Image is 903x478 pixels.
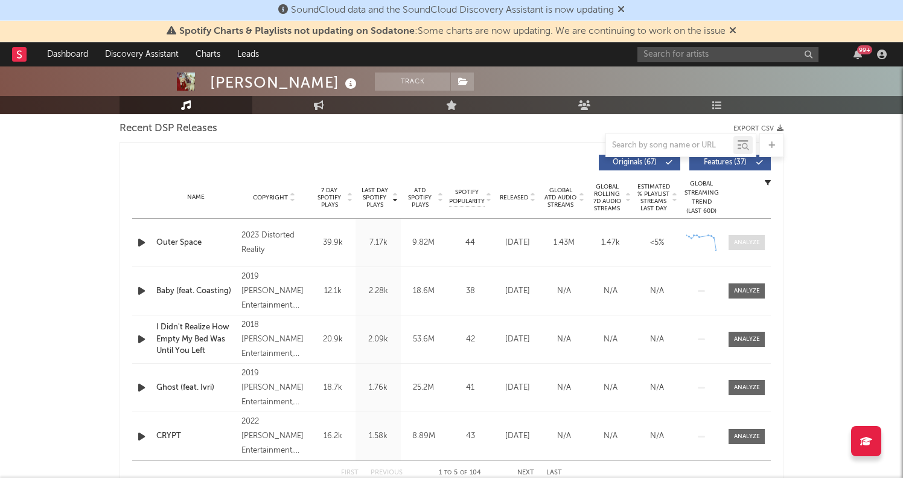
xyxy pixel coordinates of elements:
div: [DATE] [497,237,538,249]
button: Previous [371,470,403,476]
span: Last Day Spotify Plays [359,187,391,208]
div: N/A [637,382,677,394]
div: 2018 [PERSON_NAME] Entertainment, Inc. [241,318,307,361]
div: 43 [449,430,491,442]
div: <5% [637,237,677,249]
div: [DATE] [497,382,538,394]
a: Leads [229,42,267,66]
div: 41 [449,382,491,394]
div: Name [156,193,235,202]
span: Copyright [253,194,288,201]
span: to [444,470,451,476]
span: : Some charts are now updating. We are continuing to work on the issue [179,27,726,36]
div: N/A [637,430,677,442]
div: N/A [637,285,677,297]
span: Dismiss [729,27,736,36]
button: Features(37) [689,155,771,170]
div: [PERSON_NAME] [210,73,360,92]
div: 2022 [PERSON_NAME] Entertainment, Inc. [241,415,307,458]
div: 1.47k [590,237,631,249]
div: 9.82M [404,237,443,249]
span: Estimated % Playlist Streams Last Day [637,183,670,212]
span: Features ( 37 ) [697,159,753,166]
button: 99+ [854,50,862,59]
div: N/A [544,382,584,394]
div: 44 [449,237,491,249]
button: Track [375,73,450,91]
div: [DATE] [497,334,538,346]
div: 7.17k [359,237,398,249]
div: N/A [637,334,677,346]
div: Global Streaming Trend (Last 60D) [683,179,720,216]
div: 2.28k [359,285,398,297]
div: 2019 [PERSON_NAME] Entertainment, Inc. [241,270,307,313]
div: 39.9k [313,237,353,249]
a: Charts [187,42,229,66]
div: [DATE] [497,285,538,297]
div: 1.43M [544,237,584,249]
span: Global Rolling 7D Audio Streams [590,183,624,212]
div: N/A [590,334,631,346]
span: Dismiss [617,5,625,15]
a: Outer Space [156,237,235,249]
div: 12.1k [313,285,353,297]
input: Search by song name or URL [606,141,733,150]
div: 8.89M [404,430,443,442]
div: 38 [449,285,491,297]
span: SoundCloud data and the SoundCloud Discovery Assistant is now updating [291,5,614,15]
span: of [460,470,467,476]
a: Baby (feat. Coasting) [156,285,235,297]
button: First [341,470,359,476]
button: Last [546,470,562,476]
div: N/A [590,382,631,394]
a: I Didn't Realize How Empty My Bed Was Until You Left [156,321,235,357]
input: Search for artists [637,47,818,62]
div: N/A [544,334,584,346]
div: 2019 [PERSON_NAME] Entertainment, Inc. [241,366,307,410]
div: 20.9k [313,334,353,346]
div: 2023 Distorted Reality [241,228,307,257]
a: Ghost (feat. Ivri) [156,382,235,394]
span: Spotify Popularity [449,188,485,206]
div: N/A [590,285,631,297]
div: 16.2k [313,430,353,442]
div: 18.7k [313,382,353,394]
div: 18.6M [404,285,443,297]
span: Global ATD Audio Streams [544,187,577,208]
span: Originals ( 67 ) [607,159,662,166]
div: 2.09k [359,334,398,346]
a: Discovery Assistant [97,42,187,66]
div: N/A [544,285,584,297]
div: N/A [544,430,584,442]
span: Recent DSP Releases [120,121,217,136]
div: 53.6M [404,334,443,346]
div: 99 + [857,45,872,54]
button: Next [517,470,534,476]
div: 1.76k [359,382,398,394]
button: Originals(67) [599,155,680,170]
span: Spotify Charts & Playlists not updating on Sodatone [179,27,415,36]
div: 25.2M [404,382,443,394]
div: [DATE] [497,430,538,442]
div: N/A [590,430,631,442]
span: Released [500,194,528,201]
div: 42 [449,334,491,346]
div: 1.58k [359,430,398,442]
a: CRYPT [156,430,235,442]
a: Dashboard [39,42,97,66]
span: 7 Day Spotify Plays [313,187,345,208]
button: Export CSV [733,125,783,132]
span: ATD Spotify Plays [404,187,436,208]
